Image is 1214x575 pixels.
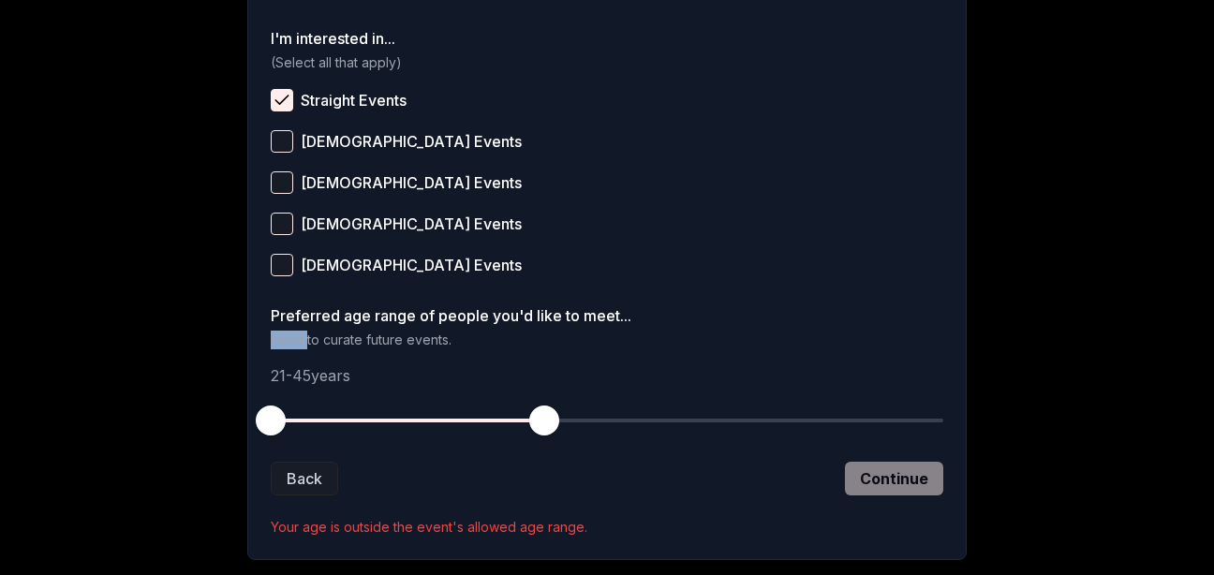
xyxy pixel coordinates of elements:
p: Used to curate future events. [271,331,943,349]
span: [DEMOGRAPHIC_DATA] Events [301,216,522,231]
button: [DEMOGRAPHIC_DATA] Events [271,254,293,276]
label: I'm interested in... [271,31,943,46]
button: [DEMOGRAPHIC_DATA] Events [271,130,293,153]
span: [DEMOGRAPHIC_DATA] Events [301,175,522,190]
button: Straight Events [271,89,293,111]
label: Preferred age range of people you'd like to meet... [271,308,943,323]
span: Straight Events [301,93,407,108]
p: Your age is outside the event's allowed age range. [271,518,943,537]
span: [DEMOGRAPHIC_DATA] Events [301,258,522,273]
p: 21 - 45 years [271,364,943,387]
button: [DEMOGRAPHIC_DATA] Events [271,213,293,235]
p: (Select all that apply) [271,53,943,72]
button: [DEMOGRAPHIC_DATA] Events [271,171,293,194]
span: [DEMOGRAPHIC_DATA] Events [301,134,522,149]
button: Back [271,462,338,495]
